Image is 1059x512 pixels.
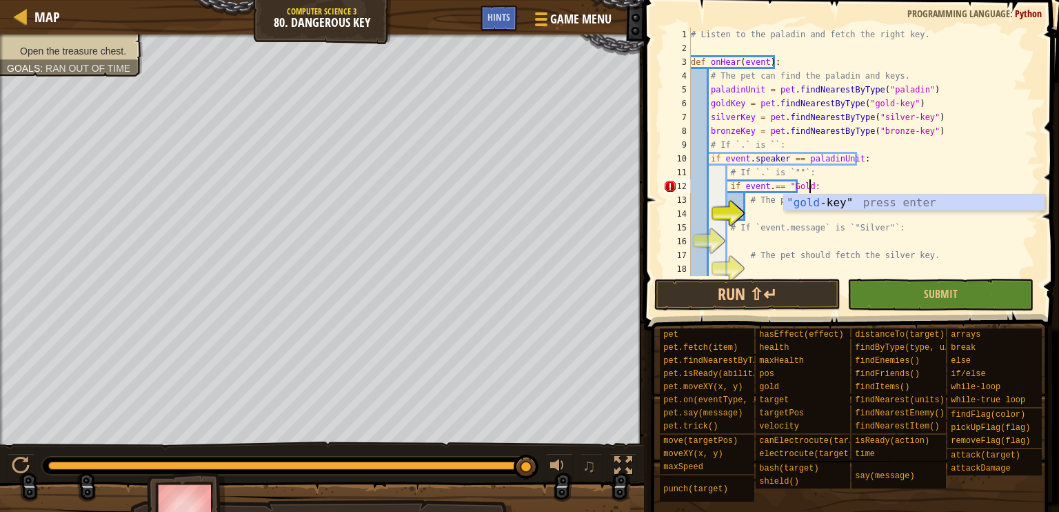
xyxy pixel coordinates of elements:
[855,356,920,366] span: findEnemies()
[855,369,920,379] span: findFriends()
[663,166,691,179] div: 11
[663,422,718,431] span: pet.trick()
[663,97,691,110] div: 6
[759,464,818,473] span: bash(target)
[663,449,723,459] span: moveXY(x, y)
[855,471,914,481] span: say(message)
[759,449,854,459] span: electrocute(target)
[663,124,691,138] div: 8
[855,330,945,339] span: distanceTo(target)
[663,152,691,166] div: 10
[663,110,691,124] div: 7
[759,343,789,353] span: health
[46,63,130,74] span: Ran out of time
[663,343,738,353] span: pet.fetch(item)
[663,83,691,97] div: 5
[759,330,843,339] span: hasEffect(effect)
[663,462,703,472] span: maxSpeed
[847,279,1033,311] button: Submit
[951,382,1000,392] span: while-loop
[663,207,691,221] div: 14
[663,248,691,262] div: 17
[40,63,46,74] span: :
[1010,7,1015,20] span: :
[663,41,691,55] div: 2
[28,8,60,26] a: Map
[550,10,612,28] span: Game Menu
[663,69,691,83] div: 4
[663,330,678,339] span: pet
[855,343,969,353] span: findByType(type, units)
[951,330,980,339] span: arrays
[7,63,40,74] span: Goals
[663,382,743,392] span: pet.moveXY(x, y)
[663,221,691,235] div: 15
[951,464,1010,473] span: attackDamage
[663,179,691,193] div: 12
[663,138,691,152] div: 9
[663,193,691,207] div: 13
[663,55,691,69] div: 3
[924,286,958,302] span: Submit
[759,369,774,379] span: pos
[663,395,792,405] span: pet.on(eventType, handler)
[545,453,573,482] button: Adjust volume
[663,436,738,446] span: move(targetPos)
[855,436,929,446] span: isReady(action)
[7,453,34,482] button: Ctrl + P: Play
[580,453,603,482] button: ♫
[583,455,596,476] span: ♫
[759,436,868,446] span: canElectrocute(target)
[855,395,945,405] span: findNearest(units)
[759,408,804,418] span: targetPos
[951,423,1030,433] span: pickUpFlag(flag)
[654,279,840,311] button: Run ⇧↵
[951,369,985,379] span: if/else
[951,436,1030,446] span: removeFlag(flag)
[759,395,789,405] span: target
[951,451,1020,460] span: attack(target)
[951,356,971,366] span: else
[20,46,126,57] span: Open the treasure chest.
[663,369,763,379] span: pet.isReady(ability)
[855,449,875,459] span: time
[759,356,804,366] span: maxHealth
[663,484,728,494] span: punch(target)
[759,382,779,392] span: gold
[663,262,691,276] div: 18
[855,408,945,418] span: findNearestEnemy()
[759,422,799,431] span: velocity
[663,28,691,41] div: 1
[34,8,60,26] span: Map
[524,6,620,38] button: Game Menu
[487,10,510,23] span: Hints
[951,343,976,353] span: break
[1015,7,1042,20] span: Python
[907,7,1010,20] span: Programming language
[951,410,1025,420] span: findFlag(color)
[855,382,909,392] span: findItems()
[7,44,132,58] li: Open the treasure chest.
[951,395,1025,405] span: while-true loop
[663,356,797,366] span: pet.findNearestByType(type)
[663,408,743,418] span: pet.say(message)
[663,276,691,290] div: 19
[855,422,939,431] span: findNearestItem()
[663,235,691,248] div: 16
[759,477,799,486] span: shield()
[609,453,637,482] button: Toggle fullscreen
